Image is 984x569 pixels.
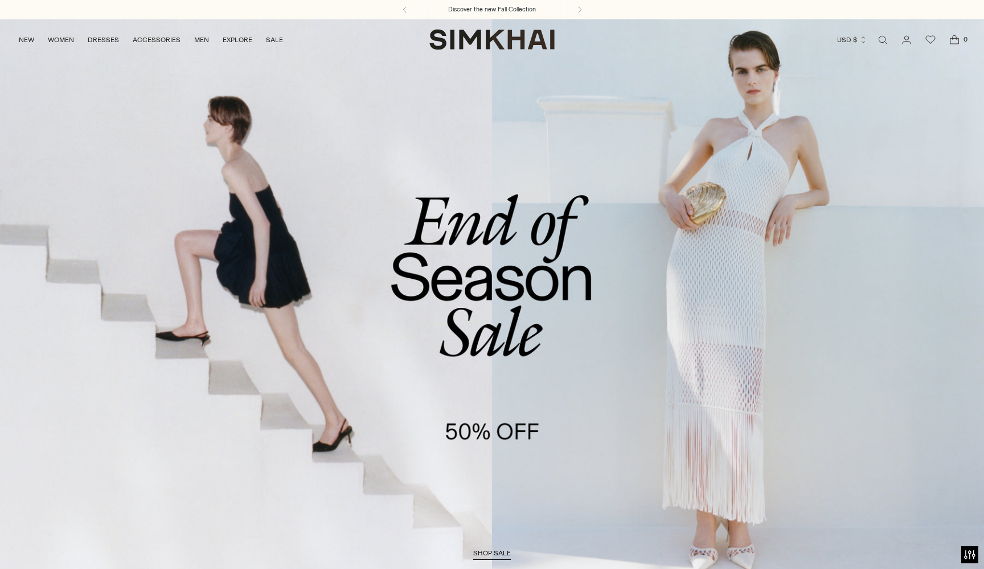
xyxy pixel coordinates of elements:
[473,549,511,557] span: shop sale
[448,5,536,14] a: Discover the new Fall Collection
[133,27,181,52] a: ACCESSORIES
[895,28,918,51] a: Go to the account page
[919,28,942,51] a: Wishlist
[473,549,511,560] a: shop sale
[871,28,894,51] a: Open search modal
[943,28,966,51] a: Open cart modal
[19,27,34,52] a: NEW
[194,27,209,52] a: MEN
[266,27,283,52] a: SALE
[960,34,970,44] span: 0
[429,28,555,51] a: SIMKHAI
[48,27,74,52] a: WOMEN
[223,27,252,52] a: EXPLORE
[837,27,867,52] button: USD $
[88,27,119,52] a: DRESSES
